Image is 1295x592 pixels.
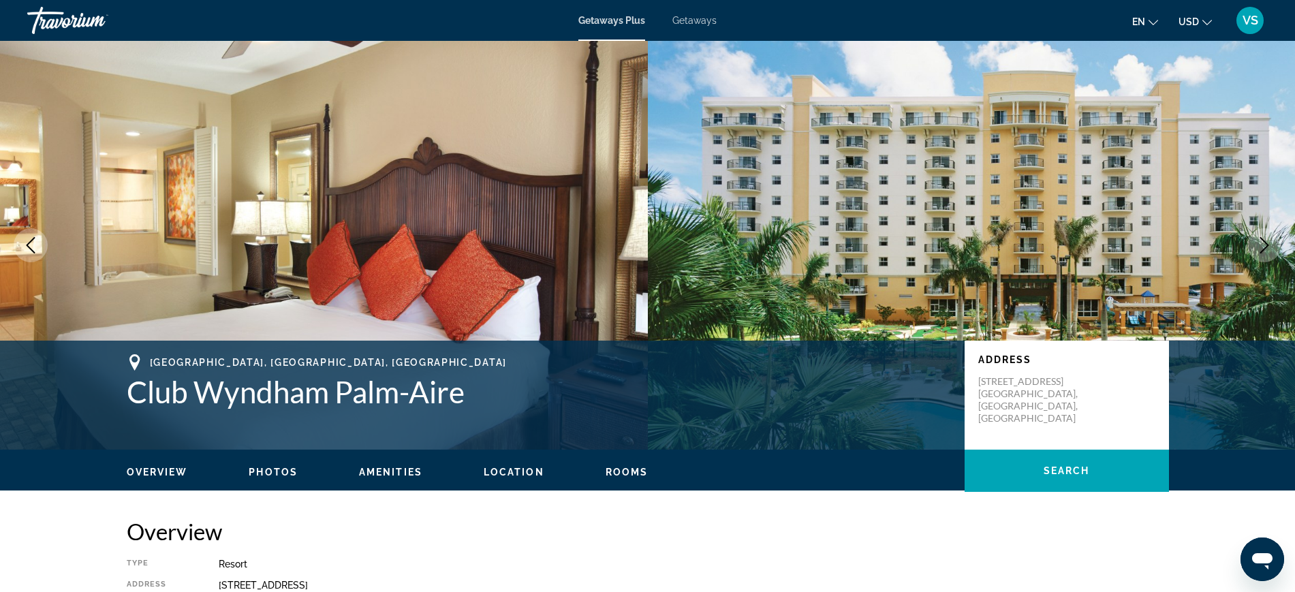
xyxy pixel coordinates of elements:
[1247,228,1281,262] button: Next image
[578,15,645,26] a: Getaways Plus
[1241,538,1284,581] iframe: Button to launch messaging window
[978,375,1087,424] p: [STREET_ADDRESS] [GEOGRAPHIC_DATA], [GEOGRAPHIC_DATA], [GEOGRAPHIC_DATA]
[1132,16,1145,27] span: en
[27,3,163,38] a: Travorium
[672,15,717,26] a: Getaways
[1132,12,1158,31] button: Change language
[249,466,298,478] button: Photos
[127,466,188,478] button: Overview
[359,466,422,478] button: Amenities
[1179,16,1199,27] span: USD
[150,357,507,368] span: [GEOGRAPHIC_DATA], [GEOGRAPHIC_DATA], [GEOGRAPHIC_DATA]
[249,467,298,478] span: Photos
[606,467,649,478] span: Rooms
[1232,6,1268,35] button: User Menu
[127,374,951,409] h1: Club Wyndham Palm-Aire
[965,450,1169,492] button: Search
[127,467,188,478] span: Overview
[219,559,1169,570] div: Resort
[606,466,649,478] button: Rooms
[14,228,48,262] button: Previous image
[359,467,422,478] span: Amenities
[127,559,185,570] div: Type
[127,518,1169,545] h2: Overview
[1243,14,1258,27] span: VS
[1179,12,1212,31] button: Change currency
[1044,465,1090,476] span: Search
[978,354,1155,365] p: Address
[484,467,544,478] span: Location
[484,466,544,478] button: Location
